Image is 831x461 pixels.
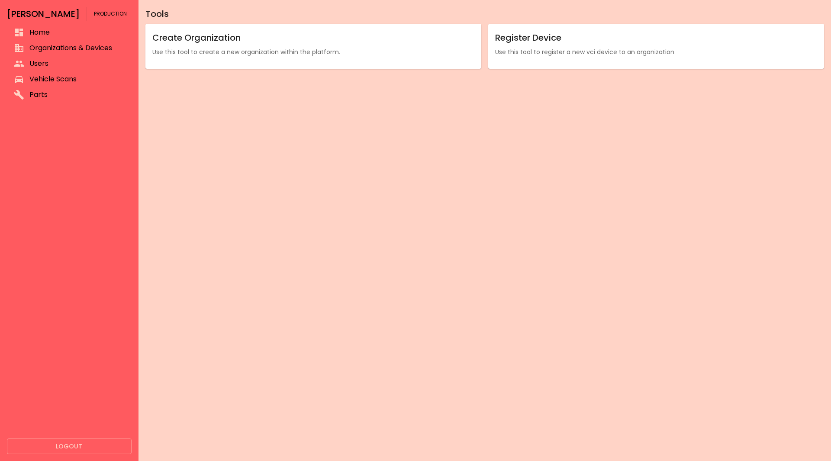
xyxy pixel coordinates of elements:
span: Home [29,27,125,38]
button: Logout [7,438,132,455]
span: Parts [29,90,125,100]
span: Vehicle Scans [29,74,125,84]
span: Users [29,58,125,69]
span: Production [94,7,127,21]
h6: Create Organization [152,31,474,45]
h6: Register Device [495,31,817,45]
span: Organizations & Devices [29,43,125,53]
h6: [PERSON_NAME] [7,7,80,21]
p: Use this tool to register a new vci device to an organization [495,48,817,56]
h6: Tools [145,7,824,21]
p: Use this tool to create a new organization within the platform. [152,48,474,56]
